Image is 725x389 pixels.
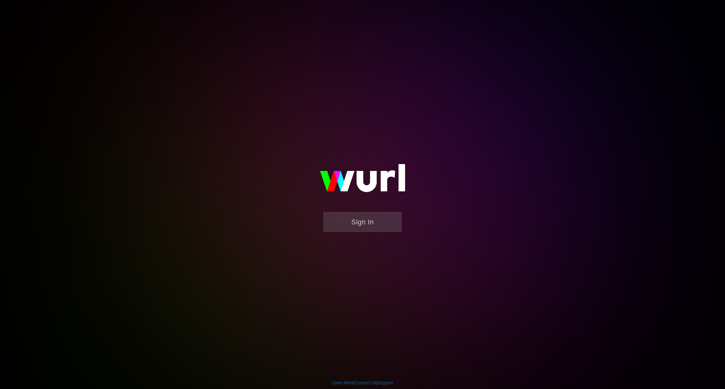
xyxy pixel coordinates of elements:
[332,380,354,385] a: Learn More
[355,380,377,385] a: Contact Us
[300,151,425,211] img: wurl-logo-on-black-223613ac3d8ba8fe6dc639794a292ebdb59501304c7dfd60c99c58986ef67473.svg
[332,380,393,386] div: | |
[378,380,393,385] a: Support
[323,212,402,232] button: Sign In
